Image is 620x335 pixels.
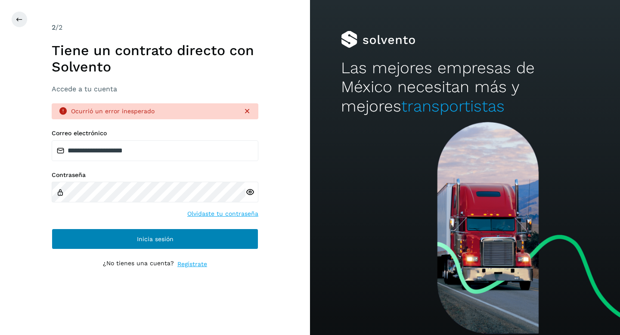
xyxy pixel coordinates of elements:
[52,130,258,137] label: Correo electrónico
[401,97,505,115] span: transportistas
[52,171,258,179] label: Contraseña
[71,107,236,116] div: Ocurrió un error inesperado
[90,279,220,313] iframe: reCAPTCHA
[52,23,56,31] span: 2
[341,59,589,116] h2: Las mejores empresas de México necesitan más y mejores
[177,260,207,269] a: Regístrate
[52,85,258,93] h3: Accede a tu cuenta
[103,260,174,269] p: ¿No tienes una cuenta?
[187,209,258,218] a: Olvidaste tu contraseña
[52,42,258,75] h1: Tiene un contrato directo con Solvento
[137,236,174,242] span: Inicia sesión
[52,229,258,249] button: Inicia sesión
